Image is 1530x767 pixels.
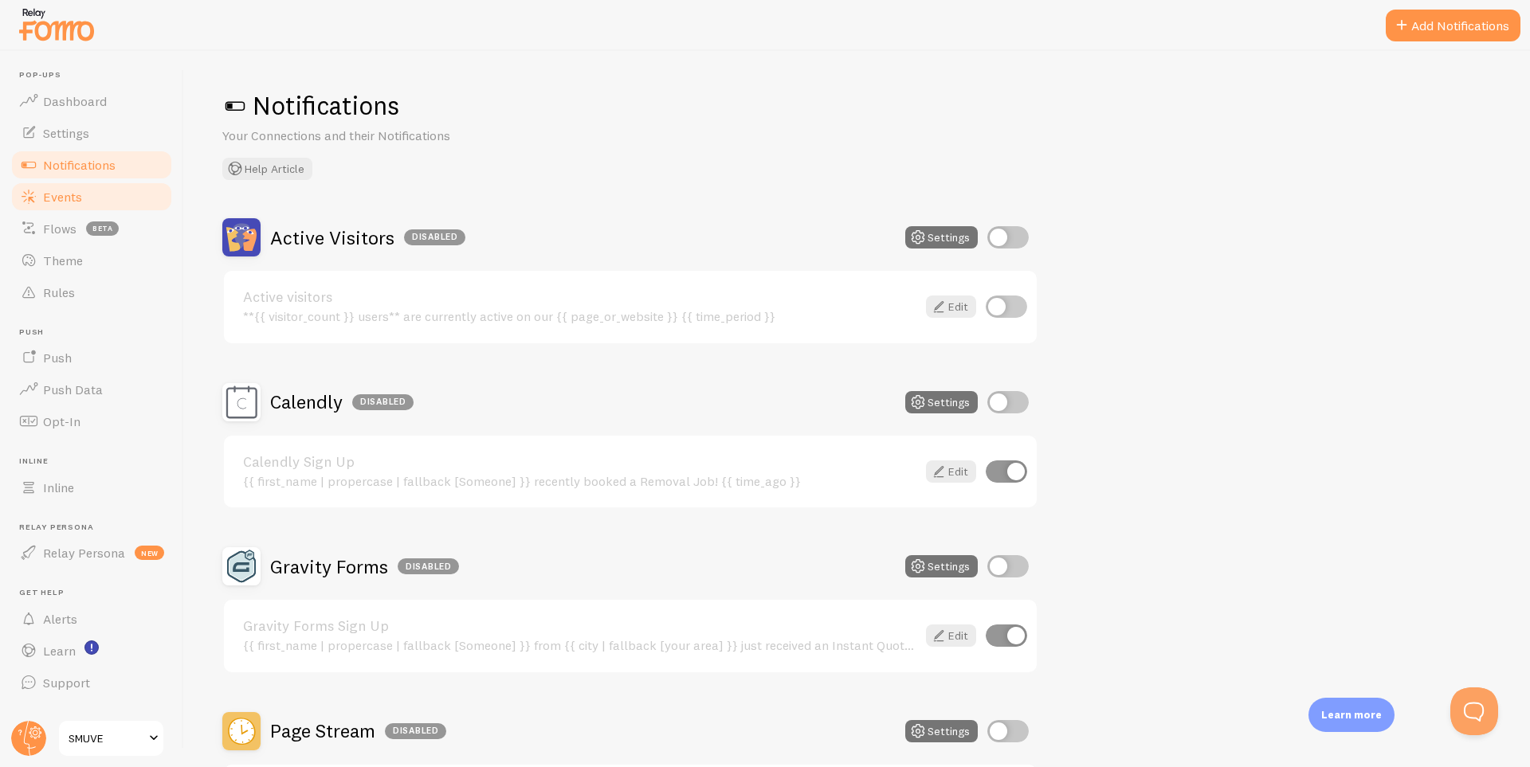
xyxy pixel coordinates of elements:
a: SMUVE [57,719,165,757]
span: Learn [43,643,76,659]
img: Active Visitors [222,218,261,256]
div: Disabled [352,394,414,410]
span: Flows [43,221,76,237]
a: Opt-In [10,405,174,437]
button: Settings [905,555,978,577]
h2: Calendly [270,389,414,414]
a: Relay Persona new [10,537,174,569]
p: Your Connections and their Notifications [222,127,605,145]
h1: Notifications [222,89,1492,122]
svg: <p>Watch New Feature Tutorials!</p> [84,640,99,655]
span: Pop-ups [19,70,174,80]
span: Relay Persona [19,522,174,533]
h2: Active Visitors [270,225,465,250]
a: Gravity Forms Sign Up [243,619,916,633]
span: new [135,546,164,560]
a: Alerts [10,603,174,635]
div: Learn more [1308,698,1395,732]
span: SMUVE [69,729,144,748]
a: Theme [10,245,174,276]
a: Edit [926,460,976,483]
img: Gravity Forms [222,547,261,585]
div: {{ first_name | propercase | fallback [Someone] }} from {{ city | fallback [your area] }} just re... [243,638,916,652]
img: Page Stream [222,712,261,750]
a: Rules [10,276,174,308]
span: Theme [43,252,83,268]
p: Learn more [1321,707,1382,722]
a: Flows beta [10,213,174,245]
span: Support [43,675,90,691]
button: Help Article [222,158,312,180]
a: Settings [10,117,174,149]
span: Events [43,189,82,205]
span: Alerts [43,611,77,627]
span: Inline [43,479,74,495]
button: Settings [905,226,978,248]
a: Events [10,181,174,213]
span: Rules [43,284,75,300]
a: Push Data [10,374,174,405]
h2: Page Stream [270,718,446,743]
a: Learn [10,635,174,667]
div: Disabled [404,229,465,245]
img: fomo-relay-logo-orange.svg [17,4,96,45]
div: {{ first_name | propercase | fallback [Someone] }} recently booked a Removal Job! {{ time_ago }} [243,474,916,488]
img: Calendly [222,383,261,421]
a: Active visitors [243,290,916,304]
span: Inline [19,456,174,467]
button: Settings [905,391,978,413]
span: Push [19,327,174,338]
span: Push [43,350,72,366]
span: Relay Persona [43,545,125,561]
div: **{{ visitor_count }} users** are currently active on our {{ page_or_website }} {{ time_period }} [243,309,916,323]
a: Inline [10,472,174,503]
span: Settings [43,125,89,141]
div: Disabled [385,723,446,739]
span: beta [86,221,119,236]
span: Opt-In [43,413,80,429]
button: Settings [905,720,978,742]
div: Disabled [398,558,459,574]
a: Dashboard [10,85,174,117]
iframe: Help Scout Beacon - Open [1450,687,1498,735]
a: Edit [926,624,976,647]
span: Push Data [43,382,103,397]
a: Edit [926,295,976,318]
a: Notifications [10,149,174,181]
a: Push [10,342,174,374]
span: Notifications [43,157,116,173]
span: Get Help [19,588,174,598]
span: Dashboard [43,93,107,109]
a: Calendly Sign Up [243,455,916,469]
a: Support [10,667,174,699]
h2: Gravity Forms [270,554,459,579]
